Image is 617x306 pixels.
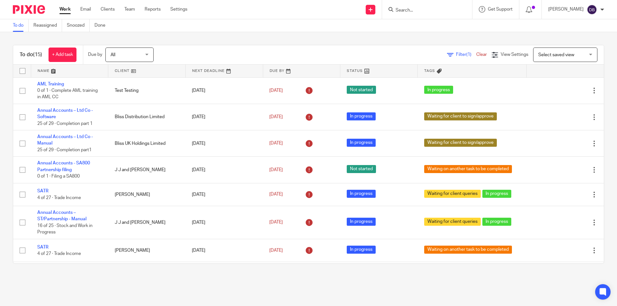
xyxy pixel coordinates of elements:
[108,239,186,262] td: [PERSON_NAME]
[476,52,487,57] a: Clear
[269,220,283,225] span: [DATE]
[185,262,263,288] td: [DATE]
[347,190,376,198] span: In progress
[37,88,98,100] span: 0 of 1 · Complete AML training in AML CC
[88,51,102,58] p: Due by
[185,157,263,183] td: [DATE]
[269,192,283,197] span: [DATE]
[37,245,49,249] a: SATR
[424,218,481,226] span: Waiting for client queries
[13,5,45,14] img: Pixie
[108,262,186,288] td: [PERSON_NAME]
[80,6,91,13] a: Email
[13,19,29,32] a: To do
[37,223,93,235] span: 16 of 25 · Stock and Work in Progress
[33,52,42,57] span: (15)
[347,218,376,226] span: In progress
[108,183,186,206] td: [PERSON_NAME]
[347,139,376,147] span: In progress
[94,19,110,32] a: Done
[49,48,76,62] a: + Add task
[424,86,453,94] span: In progress
[37,82,64,86] a: AML Training
[269,141,283,146] span: [DATE]
[424,112,497,120] span: Waiting for client to sign/approve
[37,161,90,172] a: Annual Accounts - SA800 Partnership filing
[347,165,376,173] span: Not started
[67,19,90,32] a: Snoozed
[37,121,93,126] span: 25 of 29 · Completion part 1
[37,210,86,221] a: Annual Accounts – ST/Partnership - Manual
[33,19,62,32] a: Reassigned
[108,77,186,104] td: Test Testing
[108,206,186,239] td: J J and [PERSON_NAME]
[269,248,283,253] span: [DATE]
[59,6,71,13] a: Work
[37,189,49,193] a: SATR
[108,130,186,157] td: Bliss UK Holdings Limited
[424,139,497,147] span: Waiting for client to sign/approve
[37,174,80,179] span: 0 of 1 · Filing a SA800
[185,206,263,239] td: [DATE]
[501,52,528,57] span: View Settings
[347,246,376,254] span: In progress
[424,190,481,198] span: Waiting for client queries
[108,157,186,183] td: J J and [PERSON_NAME]
[347,86,376,94] span: Not started
[108,104,186,130] td: Bliss Distribution Limited
[37,108,93,119] a: Annual Accounts – Ltd Co - Software
[482,218,511,226] span: In progress
[269,115,283,119] span: [DATE]
[424,246,512,254] span: Waiting on another task to be completed
[347,112,376,120] span: In progress
[185,104,263,130] td: [DATE]
[269,88,283,93] span: [DATE]
[587,4,597,15] img: svg%3E
[185,239,263,262] td: [DATE]
[538,53,574,57] span: Select saved view
[482,190,511,198] span: In progress
[37,196,81,200] span: 4 of 27 · Trade Income
[185,130,263,157] td: [DATE]
[424,165,512,173] span: Waiting on another task to be completed
[488,7,513,12] span: Get Support
[269,168,283,172] span: [DATE]
[185,183,263,206] td: [DATE]
[548,6,584,13] p: [PERSON_NAME]
[424,69,435,73] span: Tags
[145,6,161,13] a: Reports
[37,148,92,152] span: 25 of 29 · Completion part1
[395,8,453,13] input: Search
[185,77,263,104] td: [DATE]
[466,52,471,57] span: (1)
[170,6,187,13] a: Settings
[37,135,93,145] a: Annual Accounts – Ltd Co - Manual
[111,53,115,57] span: All
[37,251,81,256] span: 4 of 27 · Trade Income
[20,51,42,58] h1: To do
[456,52,476,57] span: Filter
[101,6,115,13] a: Clients
[124,6,135,13] a: Team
